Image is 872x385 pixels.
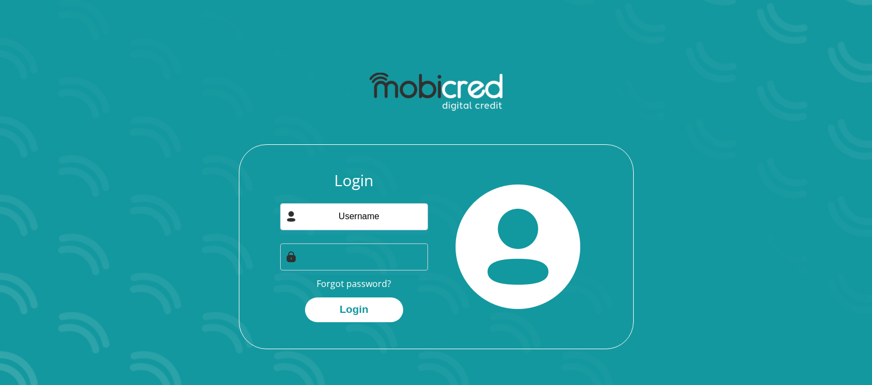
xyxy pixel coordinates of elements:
[286,211,297,222] img: user-icon image
[280,171,428,190] h3: Login
[317,278,391,290] a: Forgot password?
[370,73,502,111] img: mobicred logo
[305,297,403,322] button: Login
[286,251,297,262] img: Image
[280,203,428,230] input: Username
